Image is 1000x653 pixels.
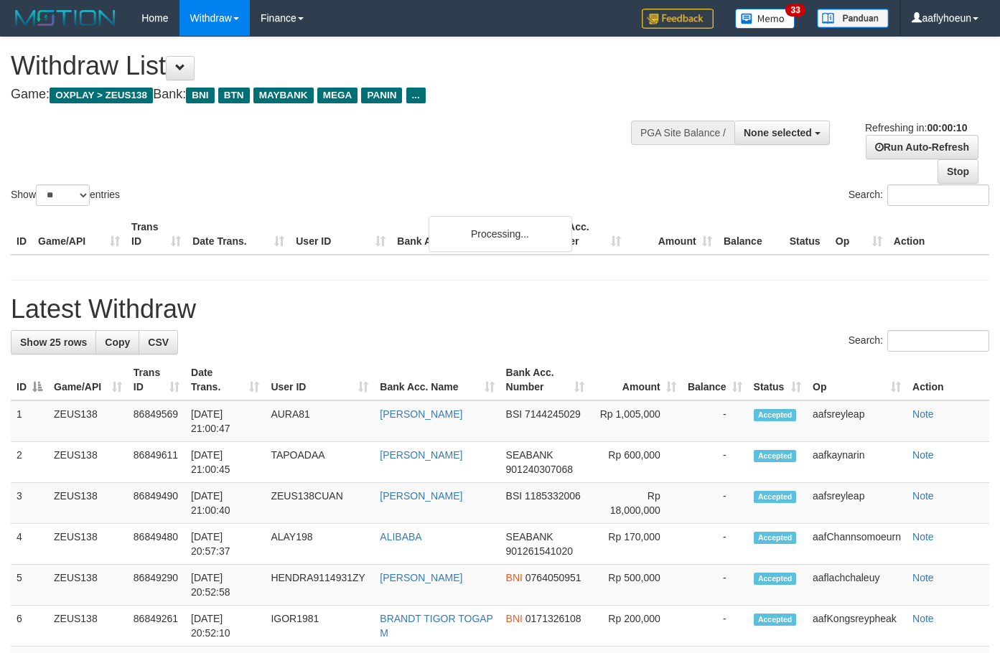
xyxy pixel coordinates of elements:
td: ZEUS138 [48,524,128,565]
td: Rp 170,000 [590,524,681,565]
select: Showentries [36,184,90,206]
input: Search: [887,184,989,206]
span: BNI [506,572,523,583]
td: 3 [11,483,48,524]
input: Search: [887,330,989,352]
td: - [682,565,748,606]
span: BNI [506,613,523,624]
a: Note [912,408,934,420]
a: Note [912,531,934,542]
h1: Latest Withdraw [11,295,989,324]
span: Show 25 rows [20,337,87,348]
td: HENDRA9114931ZY [265,565,374,606]
th: Action [907,360,989,400]
td: - [682,606,748,647]
span: Accepted [754,532,797,544]
th: Game/API [32,214,126,255]
td: aafkaynarin [807,442,907,483]
td: Rp 18,000,000 [590,483,681,524]
th: Date Trans. [187,214,290,255]
td: [DATE] 21:00:47 [185,400,265,442]
td: 2 [11,442,48,483]
td: aafKongsreypheak [807,606,907,647]
td: ZEUS138CUAN [265,483,374,524]
img: Button%20Memo.svg [735,9,795,29]
div: Processing... [429,216,572,252]
th: Status [784,214,830,255]
a: Note [912,572,934,583]
span: Copy 7144245029 to clipboard [525,408,581,420]
th: Action [888,214,989,255]
span: None selected [744,127,812,138]
img: panduan.png [817,9,889,28]
th: Bank Acc. Name: activate to sort column ascending [374,360,500,400]
th: Game/API: activate to sort column ascending [48,360,128,400]
strong: 00:00:10 [927,122,967,133]
td: [DATE] 21:00:40 [185,483,265,524]
td: IGOR1981 [265,606,374,647]
th: User ID: activate to sort column ascending [265,360,374,400]
td: aafChannsomoeurn [807,524,907,565]
span: SEABANK [506,449,553,461]
a: Note [912,613,934,624]
a: ALIBABA [380,531,421,542]
span: Accepted [754,409,797,421]
td: Rp 1,005,000 [590,400,681,442]
label: Search: [849,330,989,352]
td: [DATE] 20:57:37 [185,524,265,565]
td: ZEUS138 [48,565,128,606]
td: - [682,483,748,524]
span: MEGA [317,88,358,103]
th: Op [830,214,888,255]
td: ZEUS138 [48,400,128,442]
th: User ID [290,214,391,255]
td: 5 [11,565,48,606]
span: Refreshing in: [865,122,967,133]
span: BSI [506,408,523,420]
td: [DATE] 21:00:45 [185,442,265,483]
th: Balance [718,214,784,255]
span: Copy 0171326108 to clipboard [525,613,581,624]
th: Bank Acc. Name [391,214,535,255]
span: PANIN [361,88,402,103]
td: aaflachchaleuy [807,565,907,606]
a: BRANDT TIGOR TOGAP M [380,613,492,639]
th: Status: activate to sort column ascending [748,360,807,400]
span: Copy 0764050951 to clipboard [525,572,581,583]
a: Stop [938,159,978,184]
td: aafsreyleap [807,400,907,442]
th: Balance: activate to sort column ascending [682,360,748,400]
td: 86849490 [128,483,185,524]
td: ZEUS138 [48,483,128,524]
span: Copy [105,337,130,348]
td: 86849569 [128,400,185,442]
a: Run Auto-Refresh [866,135,978,159]
span: BSI [506,490,523,502]
span: CSV [148,337,169,348]
span: Accepted [754,491,797,503]
th: ID: activate to sort column descending [11,360,48,400]
td: Rp 500,000 [590,565,681,606]
td: AURA81 [265,400,374,442]
td: 86849480 [128,524,185,565]
label: Search: [849,184,989,206]
th: Trans ID [126,214,187,255]
td: aafsreyleap [807,483,907,524]
a: Show 25 rows [11,330,96,354]
div: PGA Site Balance / [631,121,734,145]
span: Accepted [754,450,797,462]
td: ZEUS138 [48,442,128,483]
td: ALAY198 [265,524,374,565]
th: Op: activate to sort column ascending [807,360,907,400]
span: Copy 901240307068 to clipboard [506,464,573,475]
a: [PERSON_NAME] [380,408,462,420]
h1: Withdraw List [11,52,653,80]
td: - [682,400,748,442]
span: BNI [186,88,214,103]
td: Rp 200,000 [590,606,681,647]
span: MAYBANK [253,88,314,103]
td: 1 [11,400,48,442]
a: [PERSON_NAME] [380,449,462,461]
img: Feedback.jpg [642,9,714,29]
span: BTN [218,88,250,103]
